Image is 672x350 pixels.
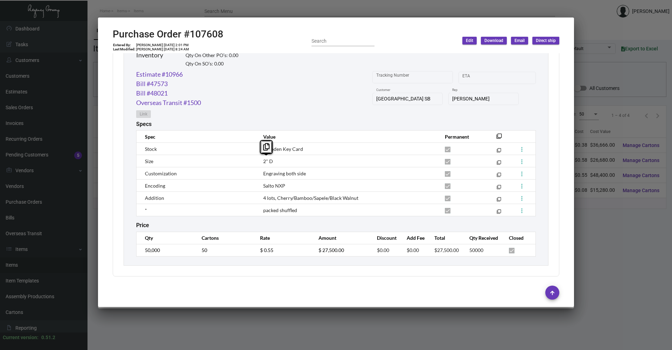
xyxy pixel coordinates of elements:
th: Total [427,232,462,244]
span: Direct ship [536,38,556,44]
i: Copy [263,143,269,150]
button: Edit [462,37,477,44]
th: Add Fee [400,232,427,244]
div: 0.51.2 [41,334,55,341]
div: Current version: [3,334,38,341]
mat-icon: filter_none [497,198,501,203]
a: Bill #47573 [136,79,168,89]
input: End date [490,75,524,80]
h2: Purchase Order #107608 [113,28,223,40]
span: 4 lots, Cherry/Bamboo/Sapele/Black Walnut [263,195,358,201]
span: Wooden Key Card [263,146,303,152]
a: Estimate #10966 [136,70,183,79]
td: Last Modified: [113,47,136,51]
th: Spec [136,131,256,143]
button: Direct ship [532,37,559,44]
button: Link [136,110,151,118]
span: packed shuffled [263,207,297,213]
span: Stock [145,146,157,152]
span: $27,500.00 [434,247,459,253]
th: Amount [311,232,370,244]
span: Email [514,38,525,44]
th: Qty Received [462,232,502,244]
span: Addition [145,195,164,201]
span: 2" D [263,158,273,164]
span: Edit [466,38,473,44]
th: Closed [502,232,535,244]
span: Size [145,158,153,164]
span: Customization [145,170,177,176]
span: Link [140,111,147,117]
td: Entered By: [113,43,136,47]
span: Encoding [145,183,165,189]
span: $0.00 [407,247,419,253]
mat-icon: filter_none [497,211,501,215]
button: Email [511,37,528,44]
h2: Inventory [136,51,163,59]
mat-icon: filter_none [497,174,501,178]
h2: Qty On SO’s: 0.00 [185,61,238,67]
mat-icon: filter_none [496,135,502,141]
th: Permanent [438,131,486,143]
th: Qty [136,232,195,244]
button: Download [481,37,507,44]
input: Start date [462,75,484,80]
h2: Qty On Other PO’s: 0.00 [185,52,238,58]
th: Value [256,131,438,143]
th: Rate [253,232,311,244]
th: Discount [370,232,400,244]
h2: Price [136,222,149,229]
a: Overseas Transit #1500 [136,98,201,107]
span: Salto NXP [263,183,285,189]
a: Bill #48021 [136,89,168,98]
mat-icon: filter_none [497,149,501,154]
span: Download [484,38,503,44]
td: [PERSON_NAME] [DATE] 8:24 AM [136,47,189,51]
span: Engraving both side [263,170,306,176]
h2: Specs [136,121,152,127]
mat-icon: filter_none [497,162,501,166]
th: Cartons [195,232,253,244]
mat-icon: filter_none [497,186,501,191]
span: $0.00 [377,247,389,253]
td: [PERSON_NAME] [DATE] 2:01 PM [136,43,189,47]
span: 50000 [469,247,483,253]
